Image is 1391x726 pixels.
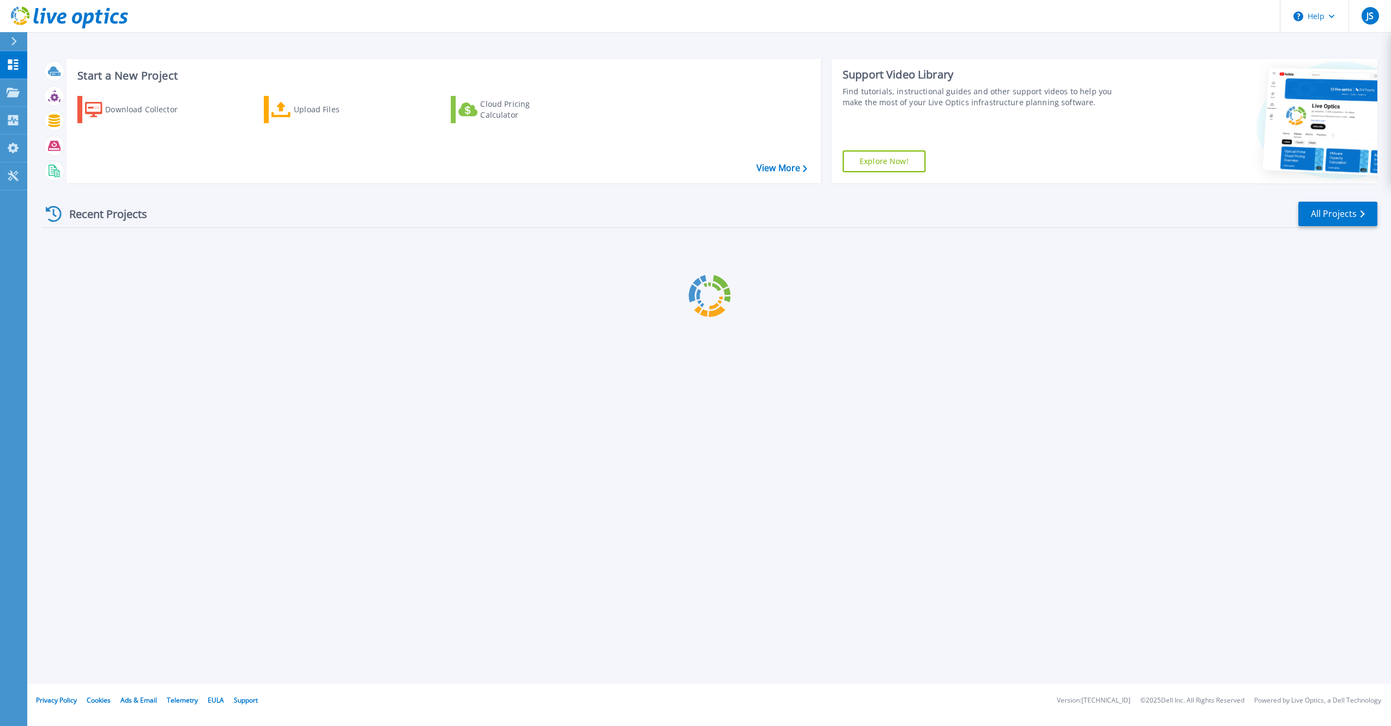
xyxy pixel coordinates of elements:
a: Explore Now! [843,150,926,172]
div: Download Collector [105,99,192,120]
a: Cloud Pricing Calculator [451,96,572,123]
a: Privacy Policy [36,695,77,705]
div: Find tutorials, instructional guides and other support videos to help you make the most of your L... [843,86,1124,108]
a: Support [234,695,258,705]
a: Telemetry [167,695,198,705]
a: Download Collector [77,96,199,123]
a: Cookies [87,695,111,705]
a: EULA [208,695,224,705]
li: © 2025 Dell Inc. All Rights Reserved [1140,697,1244,704]
div: Cloud Pricing Calculator [480,99,567,120]
a: View More [757,163,807,173]
li: Version: [TECHNICAL_ID] [1057,697,1130,704]
div: Upload Files [294,99,381,120]
a: All Projects [1298,202,1377,226]
div: Support Video Library [843,68,1124,82]
li: Powered by Live Optics, a Dell Technology [1254,697,1381,704]
a: Upload Files [264,96,385,123]
span: JS [1366,11,1374,20]
div: Recent Projects [42,201,162,227]
a: Ads & Email [120,695,157,705]
h3: Start a New Project [77,70,807,82]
